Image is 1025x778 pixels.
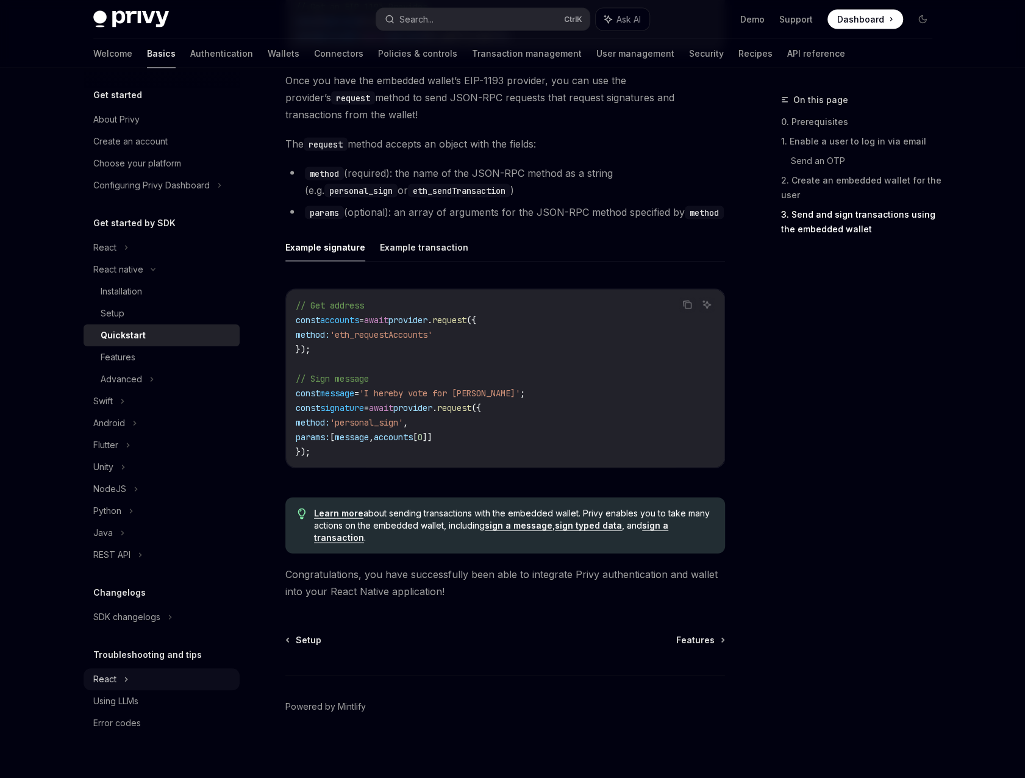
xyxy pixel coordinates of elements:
[520,388,525,399] span: ;
[437,402,471,413] span: request
[93,11,169,28] img: dark logo
[285,72,725,123] span: Once you have the embedded wallet’s EIP-1193 provider, you can use the provider’s method to send ...
[296,315,320,326] span: const
[93,240,116,255] div: React
[84,690,240,712] a: Using LLMs
[335,432,369,443] span: message
[787,39,845,68] a: API reference
[84,130,240,152] a: Create an account
[93,262,143,277] div: React native
[190,39,253,68] a: Authentication
[84,280,240,302] a: Installation
[471,402,481,413] span: ({
[314,507,712,544] span: about sending transactions with the embedded wallet. Privy enables you to take many actions on th...
[296,417,330,428] span: method:
[781,171,942,205] a: 2. Create an embedded wallet for the user
[330,417,403,428] span: 'personal_sign'
[596,9,649,30] button: Ask AI
[330,432,335,443] span: [
[93,178,210,193] div: Configuring Privy Dashboard
[793,93,848,107] span: On this page
[296,432,330,443] span: params:
[93,416,125,430] div: Android
[93,610,160,624] div: SDK changelogs
[287,634,321,646] a: Setup
[380,233,468,262] button: Example transaction
[472,39,582,68] a: Transaction management
[93,156,181,171] div: Choose your platform
[84,302,240,324] a: Setup
[364,315,388,326] span: await
[93,585,146,600] h5: Changelogs
[147,39,176,68] a: Basics
[913,10,932,29] button: Toggle dark mode
[418,432,423,443] span: 0
[296,402,320,413] span: const
[305,206,344,219] code: params
[101,306,124,321] div: Setup
[791,151,942,171] a: Send an OTP
[331,91,375,105] code: request
[676,634,724,646] a: Features
[93,112,140,127] div: About Privy
[369,402,393,413] span: await
[359,388,520,399] span: 'I hereby vote for [PERSON_NAME]'
[285,165,725,199] li: (required): the name of the JSON-RPC method as a string (e.g. or )
[685,206,724,219] code: method
[296,329,330,340] span: method:
[432,402,437,413] span: .
[679,297,695,313] button: Copy the contents from the code block
[101,328,146,343] div: Quickstart
[369,432,374,443] span: ,
[413,432,418,443] span: [
[298,509,306,519] svg: Tip
[466,315,476,326] span: ({
[285,135,725,152] span: The method accepts an object with the fields:
[689,39,724,68] a: Security
[84,152,240,174] a: Choose your platform
[101,350,135,365] div: Features
[304,138,348,151] code: request
[374,432,413,443] span: accounts
[93,460,113,474] div: Unity
[93,438,118,452] div: Flutter
[285,701,366,713] a: Powered by Mintlify
[296,300,364,311] span: // Get address
[93,672,116,687] div: React
[555,520,622,531] a: sign typed data
[324,184,398,198] code: personal_sign
[699,297,715,313] button: Ask AI
[616,13,641,26] span: Ask AI
[403,417,408,428] span: ,
[305,167,344,180] code: method
[93,526,113,540] div: Java
[285,566,725,600] span: Congratulations, you have successfully been able to integrate Privy authentication and wallet int...
[93,134,168,149] div: Create an account
[296,388,320,399] span: const
[320,315,359,326] span: accounts
[93,504,121,518] div: Python
[781,112,942,132] a: 0. Prerequisites
[781,205,942,239] a: 3. Send and sign transactions using the embedded wallet
[93,648,202,662] h5: Troubleshooting and tips
[320,402,364,413] span: signature
[84,324,240,346] a: Quickstart
[738,39,773,68] a: Recipes
[393,402,432,413] span: provider
[93,39,132,68] a: Welcome
[596,39,674,68] a: User management
[101,372,142,387] div: Advanced
[93,548,130,562] div: REST API
[485,520,552,531] a: sign a message
[427,315,432,326] span: .
[314,39,363,68] a: Connectors
[285,204,725,221] li: (optional): an array of arguments for the JSON-RPC method specified by
[84,109,240,130] a: About Privy
[93,88,142,102] h5: Get started
[432,315,466,326] span: request
[330,329,432,340] span: 'eth_requestAccounts'
[268,39,299,68] a: Wallets
[93,216,176,230] h5: Get started by SDK
[93,716,141,730] div: Error codes
[84,712,240,734] a: Error codes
